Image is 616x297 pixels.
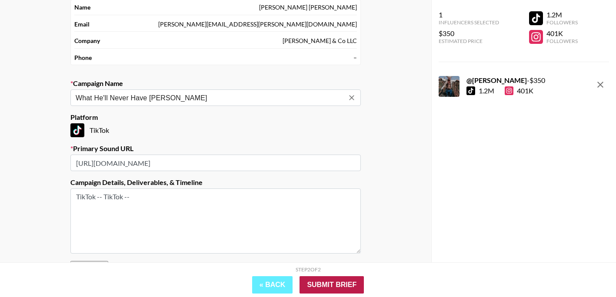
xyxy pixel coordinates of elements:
strong: Email [74,20,90,28]
div: 1.2M [546,10,578,19]
div: – [353,54,357,62]
div: Followers [546,19,578,26]
strong: @ [PERSON_NAME] [466,76,527,84]
label: Campaign Details, Deliverables, & Timeline [70,178,361,187]
div: Influencers Selected [439,19,499,26]
div: - $ 350 [466,76,545,85]
div: [PERSON_NAME] [PERSON_NAME] [259,3,357,11]
div: 401K [546,29,578,38]
div: Estimated Price [439,38,499,44]
label: Campaign Name [70,79,361,88]
strong: Name [74,3,90,11]
label: Platform [70,113,361,122]
input: Old Town Road - Lil Nas X + Billy Ray Cyrus [76,93,344,103]
img: TikTok [70,123,84,137]
label: Primary Sound URL [70,144,361,153]
input: https://www.tiktok.com/music/Old-Town-Road-6683330941219244813 [70,155,361,171]
div: [PERSON_NAME] & Co LLC [283,37,357,45]
strong: Phone [74,54,92,62]
input: Submit Brief [300,276,364,294]
strong: Company [74,37,100,45]
div: $350 [439,29,499,38]
div: Step 2 of 2 [296,266,321,273]
button: Clear [346,92,358,104]
button: « Back [252,276,293,294]
div: 1 [439,10,499,19]
div: [PERSON_NAME][EMAIL_ADDRESS][PERSON_NAME][DOMAIN_NAME] [158,20,357,28]
div: TikTok [70,123,361,137]
div: Followers [546,38,578,44]
div: 401K [505,86,533,95]
button: remove [592,76,609,93]
div: 1.2M [479,86,494,95]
